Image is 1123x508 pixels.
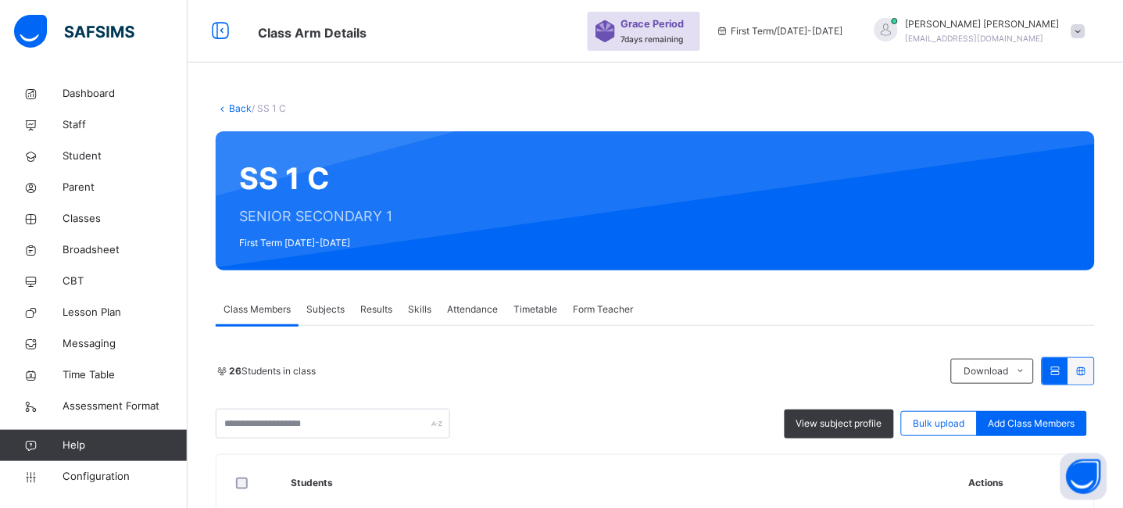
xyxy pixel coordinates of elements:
[63,117,188,133] span: Staff
[906,34,1044,43] span: [EMAIL_ADDRESS][DOMAIN_NAME]
[63,469,187,485] span: Configuration
[63,438,187,453] span: Help
[796,417,882,431] span: View subject profile
[513,302,557,317] span: Timetable
[621,16,685,31] span: Grace Period
[63,305,188,320] span: Lesson Plan
[621,34,684,44] span: 7 days remaining
[258,25,367,41] span: Class Arm Details
[63,211,188,227] span: Classes
[573,302,633,317] span: Form Teacher
[63,86,188,102] span: Dashboard
[408,302,431,317] span: Skills
[447,302,498,317] span: Attendance
[63,336,188,352] span: Messaging
[906,17,1060,31] span: [PERSON_NAME] [PERSON_NAME]
[63,399,188,414] span: Assessment Format
[964,364,1008,378] span: Download
[859,17,1093,45] div: JEREMIAHBENJAMIN
[716,24,843,38] span: session/term information
[229,365,241,377] b: 26
[63,367,188,383] span: Time Table
[595,20,615,42] img: sticker-purple.71386a28dfed39d6af7621340158ba97.svg
[63,274,188,289] span: CBT
[224,302,291,317] span: Class Members
[229,102,252,114] a: Back
[63,180,188,195] span: Parent
[63,148,188,164] span: Student
[989,417,1075,431] span: Add Class Members
[229,364,316,378] span: Students in class
[14,15,134,48] img: safsims
[1060,453,1107,500] button: Open asap
[360,302,392,317] span: Results
[252,102,286,114] span: / SS 1 C
[63,242,188,258] span: Broadsheet
[914,417,965,431] span: Bulk upload
[306,302,345,317] span: Subjects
